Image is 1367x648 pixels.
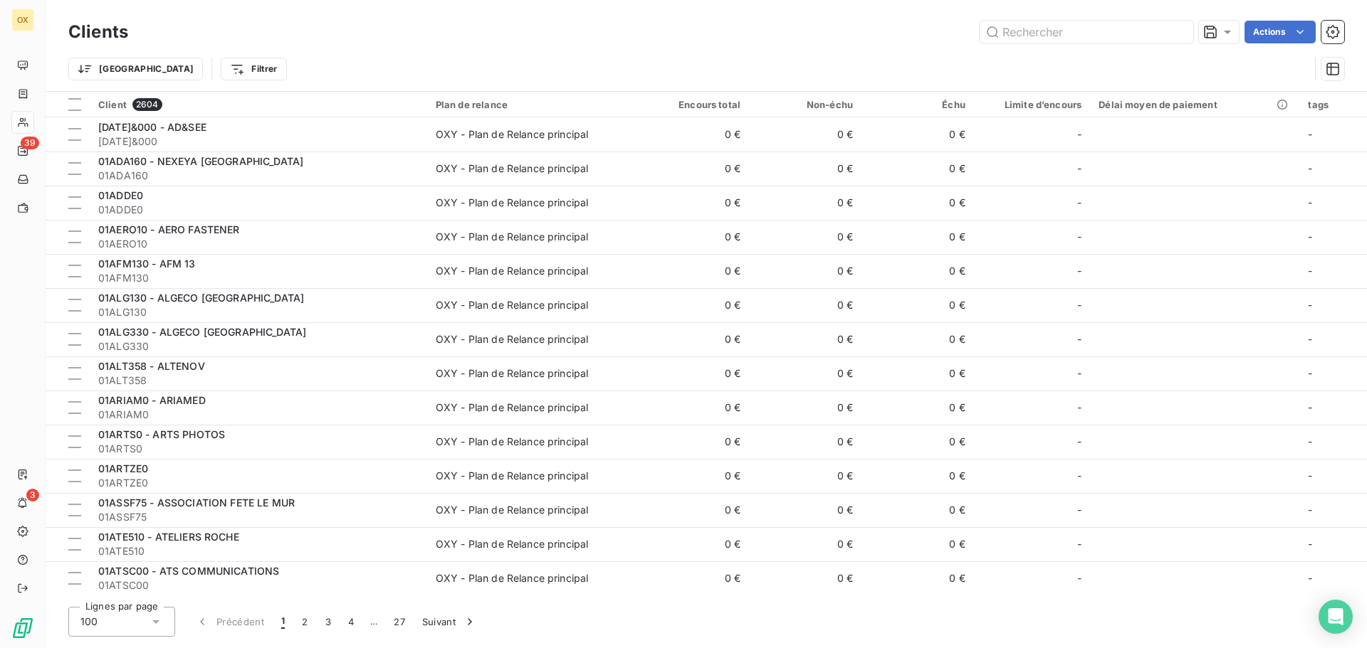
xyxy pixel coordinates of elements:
[436,127,589,142] div: OXY - Plan de Relance principal
[749,425,861,459] td: 0 €
[221,58,286,80] button: Filtrer
[98,373,419,388] span: 01ALT358
[436,161,589,176] div: OXY - Plan de Relance principal
[861,186,974,220] td: 0 €
[861,493,974,527] td: 0 €
[1245,21,1316,43] button: Actions
[749,493,861,527] td: 0 €
[98,510,419,524] span: 01ASSF75
[1077,366,1081,381] span: -
[1308,504,1312,516] span: -
[861,356,974,391] td: 0 €
[749,356,861,391] td: 0 €
[637,561,749,595] td: 0 €
[98,462,148,474] span: 01ARTZE0
[1308,469,1312,482] span: -
[98,496,295,509] span: 01ASSF75 - ASSOCIATION FETE LE MUR
[1319,600,1353,634] div: Open Intercom Messenger
[98,394,206,406] span: 01ARIAM0 - ARIAMED
[637,117,749,152] td: 0 €
[98,99,127,110] span: Client
[1308,367,1312,379] span: -
[1308,162,1312,174] span: -
[98,442,419,456] span: 01ARTS0
[98,305,419,319] span: 01ALG130
[861,459,974,493] td: 0 €
[1077,571,1081,585] span: -
[1077,400,1081,415] span: -
[980,21,1193,43] input: Rechercher
[1099,99,1291,110] div: Délai moyen de paiement
[436,332,589,346] div: OXY - Plan de Relance principal
[98,544,419,558] span: 01ATE510
[98,271,419,285] span: 01AFM130
[637,425,749,459] td: 0 €
[637,186,749,220] td: 0 €
[98,203,419,217] span: 01ADDE0
[98,578,419,593] span: 01ATSC00
[98,408,419,422] span: 01ARIAM0
[98,223,240,235] span: 01AERO10 - AERO FASTENER
[1308,230,1312,243] span: -
[1308,435,1312,447] span: -
[749,288,861,322] td: 0 €
[749,152,861,186] td: 0 €
[870,99,965,110] div: Échu
[749,391,861,425] td: 0 €
[98,476,419,490] span: 01ARTZE0
[861,322,974,356] td: 0 €
[1077,435,1081,449] span: -
[26,489,39,501] span: 3
[98,134,419,149] span: [DATE]&000
[861,425,974,459] td: 0 €
[436,230,589,244] div: OXY - Plan de Relance principal
[749,186,861,220] td: 0 €
[861,254,974,288] td: 0 €
[758,99,853,110] div: Non-échu
[1077,161,1081,176] span: -
[861,391,974,425] td: 0 €
[362,610,385,633] span: …
[436,469,589,483] div: OXY - Plan de Relance principal
[98,189,143,201] span: 01ADDE0
[749,459,861,493] td: 0 €
[98,169,419,183] span: 01ADA160
[281,615,285,629] span: 1
[637,493,749,527] td: 0 €
[861,527,974,561] td: 0 €
[1077,332,1081,346] span: -
[1308,538,1312,550] span: -
[1308,265,1312,277] span: -
[11,9,34,31] div: OX
[1077,503,1081,517] span: -
[1308,299,1312,311] span: -
[637,459,749,493] td: 0 €
[98,292,304,304] span: 01ALG130 - ALGECO [GEOGRAPHIC_DATA]
[861,220,974,254] td: 0 €
[293,607,316,637] button: 2
[98,237,419,251] span: 01AERO10
[749,322,861,356] td: 0 €
[749,220,861,254] td: 0 €
[637,254,749,288] td: 0 €
[436,400,589,415] div: OXY - Plan de Relance principal
[317,607,340,637] button: 3
[385,607,414,637] button: 27
[436,503,589,517] div: OXY - Plan de Relance principal
[637,527,749,561] td: 0 €
[1077,196,1081,210] span: -
[1308,401,1312,413] span: -
[132,98,162,111] span: 2604
[749,254,861,288] td: 0 €
[98,428,225,440] span: 01ARTS0 - ARTS PHOTOS
[98,339,419,354] span: 01ALG330
[68,19,128,45] h3: Clients
[340,607,362,637] button: 4
[637,391,749,425] td: 0 €
[98,565,279,577] span: 01ATSC00 - ATS COMMUNICATIONS
[637,220,749,254] td: 0 €
[11,139,33,162] a: 39
[1308,99,1358,110] div: tags
[436,571,589,585] div: OXY - Plan de Relance principal
[637,356,749,391] td: 0 €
